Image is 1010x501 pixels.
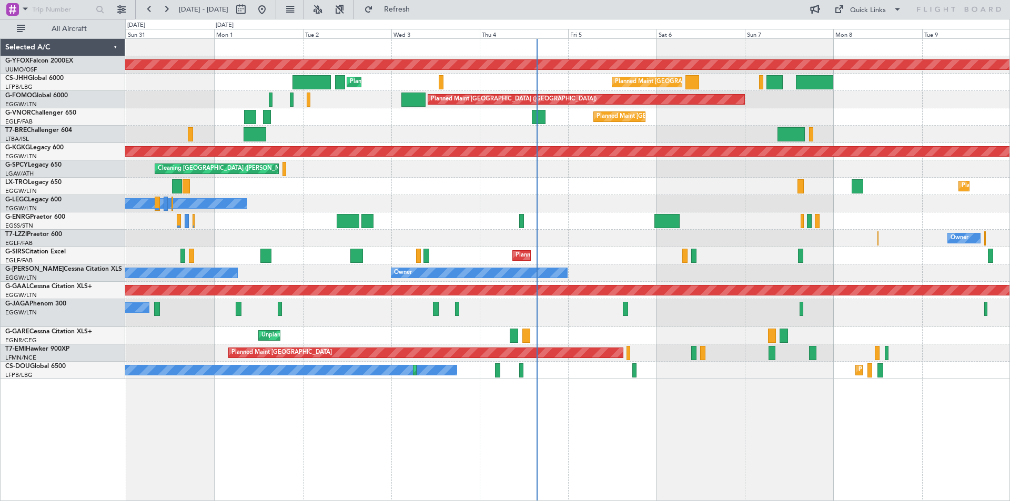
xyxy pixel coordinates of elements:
span: All Aircraft [27,25,111,33]
div: Unplanned Maint [PERSON_NAME] [261,328,357,343]
div: Planned Maint [GEOGRAPHIC_DATA] [231,345,332,361]
div: Sat 6 [656,29,745,38]
a: G-KGKGLegacy 600 [5,145,64,151]
button: All Aircraft [12,21,114,37]
div: Planned Maint [GEOGRAPHIC_DATA] ([GEOGRAPHIC_DATA]) [516,248,681,263]
div: Sun 7 [745,29,833,38]
a: LGAV/ATH [5,170,34,178]
div: Quick Links [850,5,886,16]
a: T7-EMIHawker 900XP [5,346,69,352]
a: CS-DOUGlobal 6500 [5,363,66,370]
a: G-YFOXFalcon 2000EX [5,58,73,64]
a: LFPB/LBG [5,83,33,91]
a: EGLF/FAB [5,118,33,126]
span: CS-JHH [5,75,28,81]
a: G-ENRGPraetor 600 [5,214,65,220]
span: G-[PERSON_NAME] [5,266,64,272]
div: Planned Maint [GEOGRAPHIC_DATA] ([GEOGRAPHIC_DATA]) [597,109,762,125]
span: T7-BRE [5,127,27,134]
span: LX-TRO [5,179,28,186]
a: EGLF/FAB [5,239,33,247]
span: G-JAGA [5,301,29,307]
a: EGNR/CEG [5,336,37,344]
a: EGGW/LTN [5,274,37,282]
div: Planned Maint [GEOGRAPHIC_DATA] ([GEOGRAPHIC_DATA]) [350,74,516,90]
a: EGGW/LTN [5,152,37,160]
span: G-SPCY [5,162,28,168]
div: Thu 4 [480,29,568,38]
a: EGGW/LTN [5,187,37,195]
a: EGGW/LTN [5,205,37,212]
a: LFPB/LBG [5,371,33,379]
a: G-JAGAPhenom 300 [5,301,66,307]
a: EGLF/FAB [5,257,33,264]
a: CS-JHHGlobal 6000 [5,75,64,81]
div: Owner [951,230,968,246]
div: Mon 8 [833,29,922,38]
a: LX-TROLegacy 650 [5,179,62,186]
a: EGGW/LTN [5,291,37,299]
a: G-GAALCessna Citation XLS+ [5,283,92,290]
a: G-VNORChallenger 650 [5,110,76,116]
a: LTBA/ISL [5,135,29,143]
a: G-[PERSON_NAME]Cessna Citation XLS [5,266,122,272]
div: Planned Maint [GEOGRAPHIC_DATA] ([GEOGRAPHIC_DATA]) [431,91,597,107]
span: G-GAAL [5,283,29,290]
a: G-LEGCLegacy 600 [5,197,62,203]
a: EGSS/STN [5,222,33,230]
span: G-VNOR [5,110,31,116]
button: Quick Links [829,1,907,18]
a: T7-BREChallenger 604 [5,127,72,134]
span: G-GARE [5,329,29,335]
span: Refresh [375,6,419,13]
div: Cleaning [GEOGRAPHIC_DATA] ([PERSON_NAME] Intl) [158,161,306,177]
button: Refresh [359,1,422,18]
span: G-SIRS [5,249,25,255]
div: Planned Maint [GEOGRAPHIC_DATA] ([GEOGRAPHIC_DATA]) [416,362,582,378]
div: Sun 31 [126,29,214,38]
div: Wed 3 [391,29,480,38]
a: G-GARECessna Citation XLS+ [5,329,92,335]
span: G-ENRG [5,214,30,220]
div: Mon 1 [214,29,302,38]
a: EGGW/LTN [5,309,37,316]
div: [DATE] [216,21,234,30]
span: G-KGKG [5,145,30,151]
div: [DATE] [127,21,145,30]
a: G-SPCYLegacy 650 [5,162,62,168]
a: UUMO/OSF [5,66,37,74]
a: G-FOMOGlobal 6000 [5,93,68,99]
span: G-YFOX [5,58,29,64]
span: [DATE] - [DATE] [179,5,228,14]
a: LFMN/NCE [5,354,36,362]
a: G-SIRSCitation Excel [5,249,66,255]
a: T7-LZZIPraetor 600 [5,231,62,238]
span: G-FOMO [5,93,32,99]
span: CS-DOU [5,363,30,370]
div: Owner [394,265,412,281]
input: Trip Number [32,2,93,17]
a: EGGW/LTN [5,100,37,108]
div: Fri 5 [568,29,656,38]
span: T7-EMI [5,346,26,352]
span: T7-LZZI [5,231,27,238]
div: Planned Maint [GEOGRAPHIC_DATA] ([GEOGRAPHIC_DATA]) [615,74,781,90]
span: G-LEGC [5,197,28,203]
div: Tue 2 [303,29,391,38]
